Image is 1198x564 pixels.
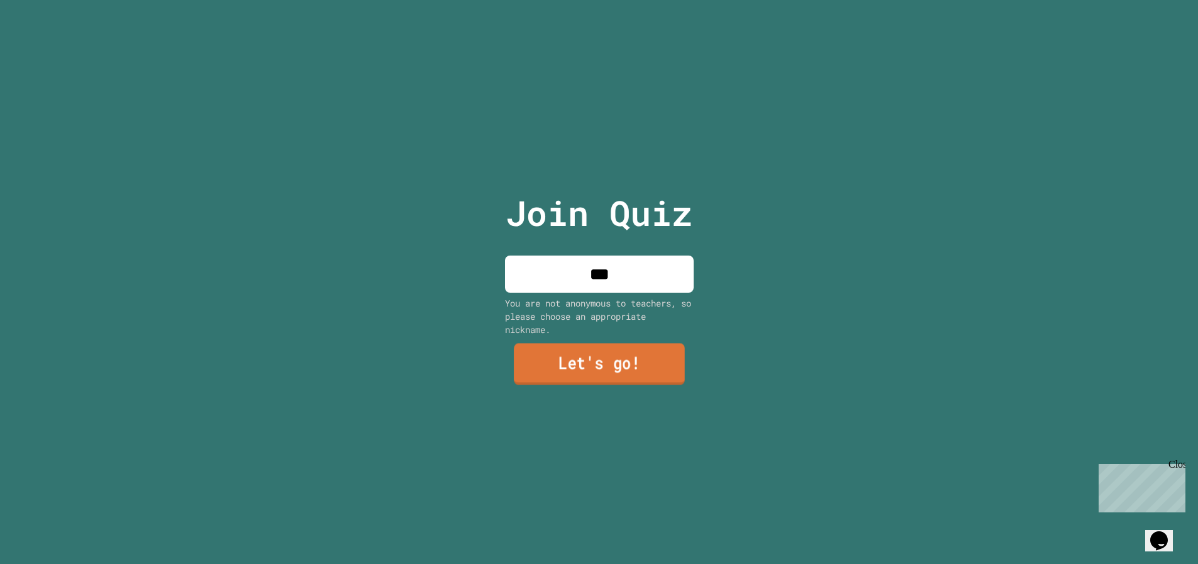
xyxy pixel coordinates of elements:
[1094,459,1185,512] iframe: chat widget
[514,343,685,385] a: Let's go!
[1145,514,1185,551] iframe: chat widget
[505,296,694,336] div: You are not anonymous to teachers, so please choose an appropriate nickname.
[506,187,692,239] p: Join Quiz
[5,5,87,80] div: Chat with us now!Close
